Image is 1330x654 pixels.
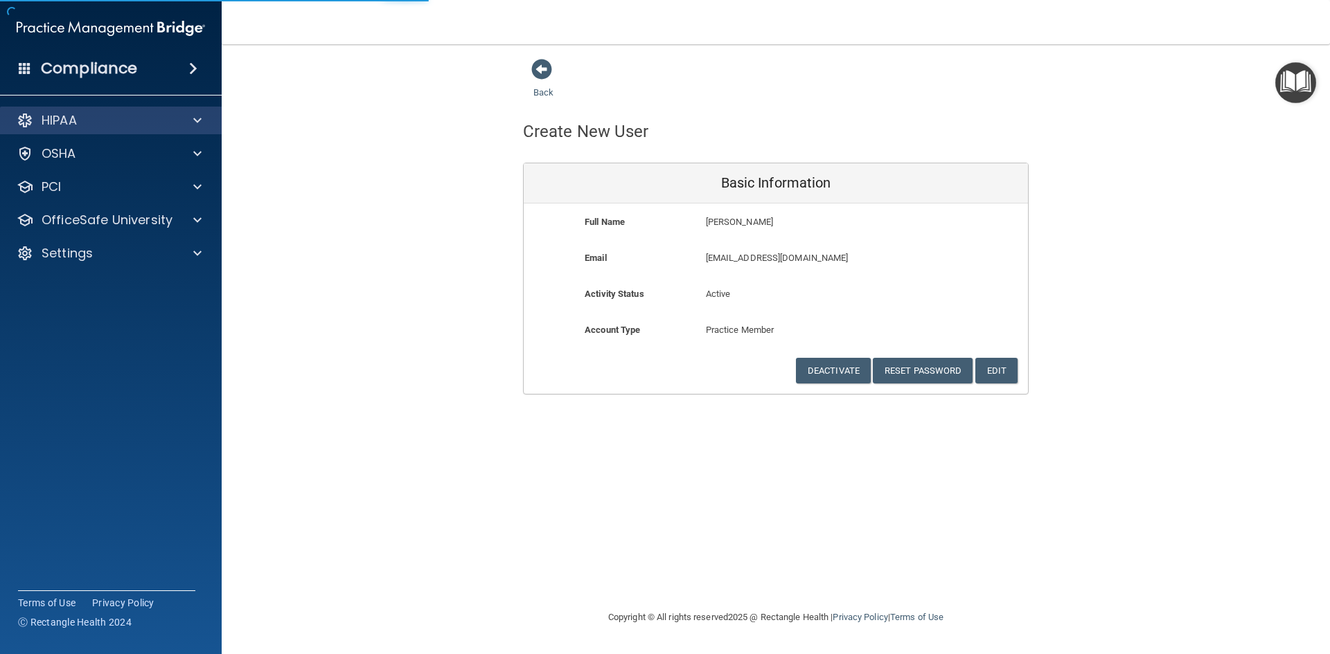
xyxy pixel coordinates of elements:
[42,112,77,129] p: HIPAA
[17,212,202,228] a: OfficeSafe University
[585,325,640,335] b: Account Type
[17,145,202,162] a: OSHA
[873,358,973,383] button: Reset Password
[92,596,154,610] a: Privacy Policy
[1275,62,1316,103] button: Open Resource Center
[42,212,172,228] p: OfficeSafe University
[706,250,927,266] p: [EMAIL_ADDRESS][DOMAIN_NAME]
[17,112,202,129] a: HIPAA
[796,358,871,383] button: Deactivate
[17,179,202,195] a: PCI
[890,612,943,622] a: Terms of Use
[585,253,607,263] b: Email
[42,179,61,195] p: PCI
[706,322,846,338] p: Practice Member
[523,122,649,140] h4: Create New User
[17,245,202,262] a: Settings
[42,245,93,262] p: Settings
[975,358,1018,383] button: Edit
[42,145,76,162] p: OSHA
[41,59,137,78] h4: Compliance
[706,286,846,302] p: Active
[706,214,927,230] p: [PERSON_NAME]
[585,217,625,227] b: Full Name
[524,163,1028,203] div: Basic Information
[833,612,887,622] a: Privacy Policy
[585,289,644,299] b: Activity Status
[17,15,205,42] img: PMB logo
[18,596,76,610] a: Terms of Use
[18,615,132,629] span: Ⓒ Rectangle Health 2024
[533,71,553,98] a: Back
[523,595,1029,639] div: Copyright © All rights reserved 2025 @ Rectangle Health | |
